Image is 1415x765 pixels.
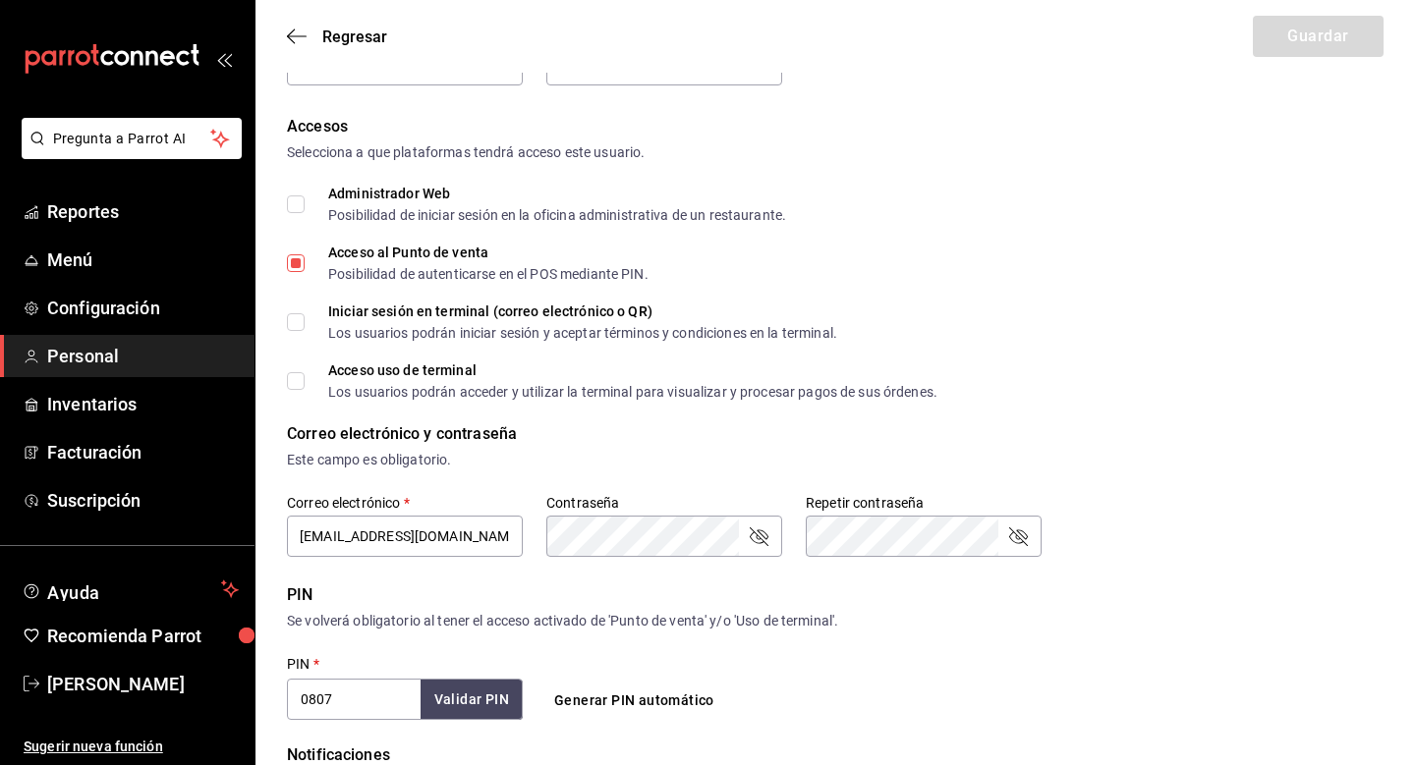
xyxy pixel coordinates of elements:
[287,115,1384,138] div: Accesos
[328,208,786,222] div: Posibilidad de iniciar sesión en la oficina administrativa de un restaurante.
[328,304,837,318] div: Iniciar sesión en terminal (correo electrónico o QR)
[287,496,523,510] label: Correo electrónico
[47,671,239,697] span: [PERSON_NAME]
[53,129,211,149] span: Pregunta a Parrot AI
[47,295,239,321] span: Configuración
[328,385,937,399] div: Los usuarios podrán acceder y utilizar la terminal para visualizar y procesar pagos de sus órdenes.
[47,246,239,273] span: Menú
[287,679,421,720] input: 3 a 6 dígitos
[287,450,1384,470] div: Este campo es obligatorio.
[47,577,213,601] span: Ayuda
[47,487,239,514] span: Suscripción
[47,198,239,225] span: Reportes
[287,657,319,671] label: PIN
[806,496,1042,510] label: Repetir contraseña
[24,737,239,757] span: Sugerir nueva función
[47,391,239,417] span: Inventarios
[322,27,387,46] span: Regresar
[328,246,649,259] div: Acceso al Punto de venta
[328,326,837,340] div: Los usuarios podrán iniciar sesión y aceptar términos y condiciones en la terminal.
[421,680,523,720] button: Validar PIN
[287,142,1384,163] div: Selecciona a que plataformas tendrá acceso este usuario.
[22,118,242,159] button: Pregunta a Parrot AI
[287,27,387,46] button: Regresar
[287,611,1384,631] div: Se volverá obligatorio al tener el acceso activado de 'Punto de venta' y/o 'Uso de terminal'.
[14,142,242,163] a: Pregunta a Parrot AI
[546,496,782,510] label: Contraseña
[287,516,523,557] input: ejemplo@gmail.com
[747,524,770,548] button: passwordField
[47,439,239,465] span: Facturación
[47,623,239,649] span: Recomienda Parrot
[47,343,239,369] span: Personal
[328,363,937,377] div: Acceso uso de terminal
[328,267,649,281] div: Posibilidad de autenticarse en el POS mediante PIN.
[287,583,1384,607] div: PIN
[1006,524,1030,548] button: passwordField
[328,187,786,200] div: Administrador Web
[287,422,1384,446] div: Correo electrónico y contraseña
[216,51,232,67] button: open_drawer_menu
[546,683,722,719] button: Generar PIN automático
